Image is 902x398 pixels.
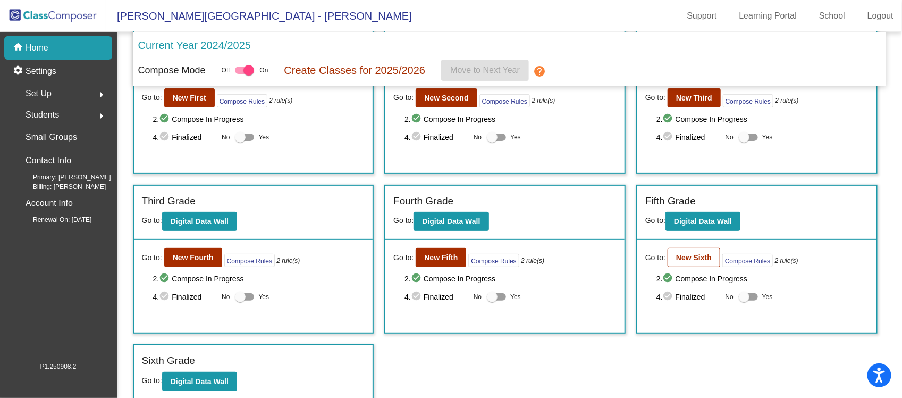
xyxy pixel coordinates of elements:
[26,196,73,211] p: Account Info
[404,272,617,285] span: 2. Compose In Progress
[656,131,720,144] span: 4. Finalized
[142,194,196,209] label: Third Grade
[173,94,206,102] b: New First
[663,291,676,303] mat-icon: check_circle
[510,291,521,303] span: Yes
[645,194,696,209] label: Fifth Grade
[159,131,172,144] mat-icon: check_circle
[656,291,720,303] span: 4. Finalized
[676,253,712,262] b: New Sixth
[468,254,519,267] button: Compose Rules
[668,88,721,107] button: New Third
[159,272,172,285] mat-icon: check_circle
[142,216,162,225] span: Go to:
[393,252,414,263] span: Go to:
[258,291,269,303] span: Yes
[416,88,477,107] button: New Second
[532,96,555,105] i: 2 rule(s)
[138,37,251,53] p: Current Year 2024/2025
[26,42,48,54] p: Home
[479,94,530,107] button: Compose Rules
[224,254,275,267] button: Compose Rules
[26,130,77,145] p: Small Groups
[222,292,230,302] span: No
[259,65,268,75] span: On
[153,272,365,285] span: 2. Compose In Progress
[16,182,106,192] span: Billing: [PERSON_NAME]
[656,272,869,285] span: 2. Compose In Progress
[775,96,799,105] i: 2 rule(s)
[159,113,172,126] mat-icon: check_circle
[276,256,300,266] i: 2 rule(s)
[173,253,214,262] b: New Fourth
[222,65,230,75] span: Off
[153,131,217,144] span: 4. Finalized
[26,65,56,78] p: Settings
[95,110,108,122] mat-icon: arrow_right
[679,7,726,24] a: Support
[13,42,26,54] mat-icon: home
[411,272,424,285] mat-icon: check_circle
[859,7,902,24] a: Logout
[153,113,365,126] span: 2. Compose In Progress
[404,113,617,126] span: 2. Compose In Progress
[676,94,712,102] b: New Third
[668,248,720,267] button: New Sixth
[95,88,108,101] mat-icon: arrow_right
[663,272,676,285] mat-icon: check_circle
[26,153,71,168] p: Contact Info
[510,131,521,144] span: Yes
[142,353,195,369] label: Sixth Grade
[393,92,414,103] span: Go to:
[441,60,529,81] button: Move to Next Year
[164,88,215,107] button: New First
[13,65,26,78] mat-icon: settings
[416,248,466,267] button: New Fifth
[775,256,798,266] i: 2 rule(s)
[723,94,773,107] button: Compose Rules
[404,131,468,144] span: 4. Finalized
[142,376,162,385] span: Go to:
[645,216,665,225] span: Go to:
[162,372,237,391] button: Digital Data Wall
[414,212,488,231] button: Digital Data Wall
[450,65,520,74] span: Move to Next Year
[731,7,806,24] a: Learning Portal
[164,248,222,267] button: New Fourth
[153,291,217,303] span: 4. Finalized
[16,215,91,225] span: Renewal On: [DATE]
[533,65,546,78] mat-icon: help
[16,172,111,182] span: Primary: [PERSON_NAME]
[645,92,665,103] span: Go to:
[422,217,480,226] b: Digital Data Wall
[26,86,52,101] span: Set Up
[138,63,206,78] p: Compose Mode
[726,292,734,302] span: No
[222,132,230,142] span: No
[269,96,292,105] i: 2 rule(s)
[162,212,237,231] button: Digital Data Wall
[142,92,162,103] span: Go to:
[674,217,732,226] b: Digital Data Wall
[656,113,869,126] span: 2. Compose In Progress
[424,253,458,262] b: New Fifth
[411,291,424,303] mat-icon: check_circle
[258,131,269,144] span: Yes
[171,217,229,226] b: Digital Data Wall
[762,291,773,303] span: Yes
[474,132,482,142] span: No
[762,131,773,144] span: Yes
[811,7,854,24] a: School
[284,62,425,78] p: Create Classes for 2025/2026
[645,252,665,263] span: Go to:
[411,131,424,144] mat-icon: check_circle
[106,7,412,24] span: [PERSON_NAME][GEOGRAPHIC_DATA] - [PERSON_NAME]
[404,291,468,303] span: 4. Finalized
[424,94,468,102] b: New Second
[521,256,544,266] i: 2 rule(s)
[393,216,414,225] span: Go to:
[393,194,453,209] label: Fourth Grade
[26,107,59,122] span: Students
[171,377,229,386] b: Digital Data Wall
[474,292,482,302] span: No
